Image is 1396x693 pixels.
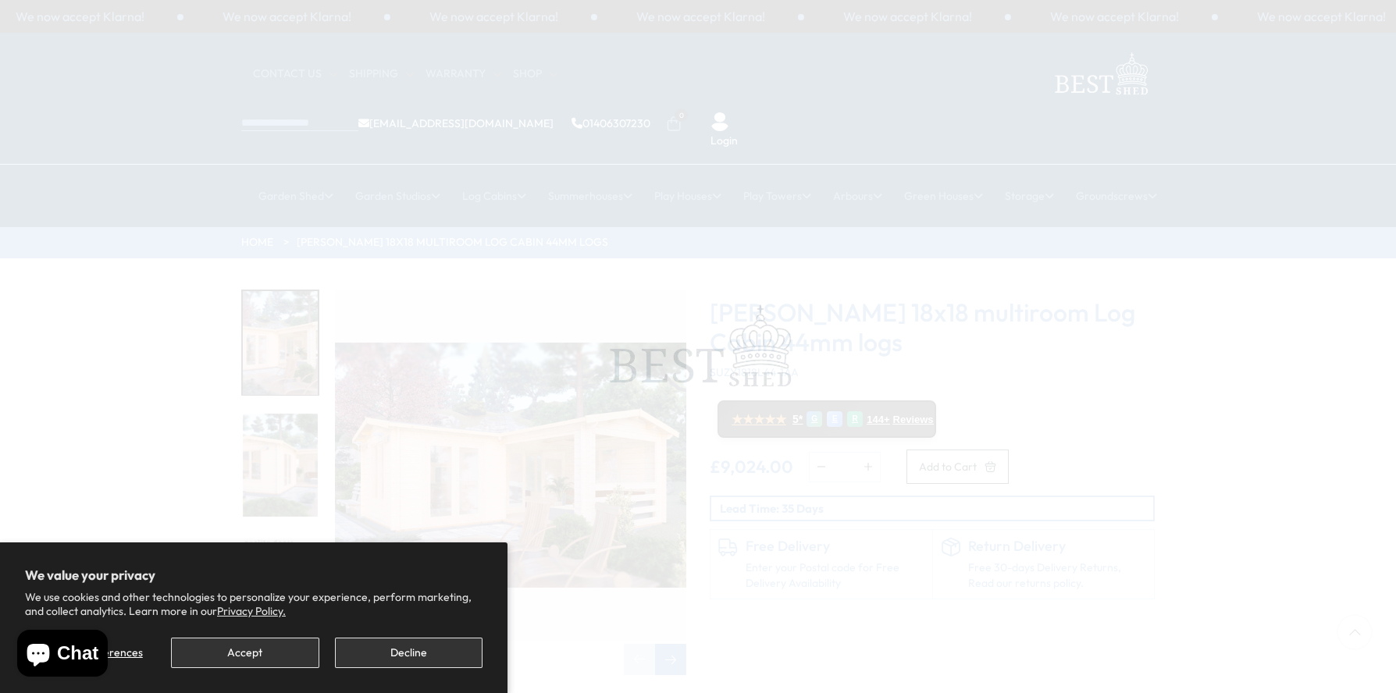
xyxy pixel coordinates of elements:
[217,604,286,618] a: Privacy Policy.
[335,638,483,668] button: Decline
[12,630,112,681] inbox-online-store-chat: Shopify online store chat
[25,590,483,618] p: We use cookies and other technologies to personalize your experience, perform marketing, and coll...
[171,638,319,668] button: Accept
[25,567,483,583] h2: We value your privacy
